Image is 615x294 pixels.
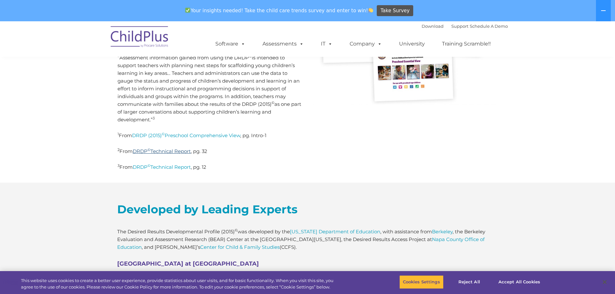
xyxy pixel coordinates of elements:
a: Berkeley [432,228,453,235]
a: Training Scramble!! [436,37,497,50]
p: From , pg. 12 [118,163,303,171]
sup: 1 [118,132,119,136]
button: Reject All [449,275,489,289]
sup: © [235,228,238,232]
button: Close [598,275,612,289]
span: Take Survey [381,5,410,16]
img: ChildPlus by Procare Solutions [108,22,172,54]
a: [US_STATE] Department of Education [290,228,380,235]
strong: [GEOGRAPHIC_DATA] at [GEOGRAPHIC_DATA] [117,260,259,267]
sup: © [249,54,252,58]
div: This website uses cookies to create a better user experience, provide statistics about user visit... [21,278,338,290]
img: ✅ [185,8,190,13]
a: Take Survey [377,5,413,16]
a: Company [343,37,388,50]
p: From , pg. Intro-1 [118,132,303,139]
sup: © [148,147,150,152]
button: Accept All Cookies [495,275,544,289]
a: Software [209,37,252,50]
sup: 3 [153,116,155,120]
a: University [393,37,431,50]
a: [GEOGRAPHIC_DATA] [126,270,180,277]
a: Assessments [256,37,310,50]
sup: © [272,100,274,105]
a: Download [422,24,444,29]
p: “Assessment information gained from using the DRDP is intended to support teachers with planning ... [118,54,303,124]
a: DRDP©Technical Report [133,148,191,154]
a: County Office of Education [117,236,485,250]
sup: © [148,163,150,168]
img: 👏 [368,8,373,13]
a: Support [451,24,468,29]
a: Schedule A Demo [470,24,508,29]
a: Napa [432,236,445,242]
span: Your insights needed! Take the child care trends survey and enter to win! [183,4,376,17]
font: | [422,24,508,29]
sup: 3 [118,163,119,168]
sup: © [162,132,165,136]
p: From , pg. 32 [118,147,303,155]
button: Cookies Settings [399,275,444,289]
a: DRDP (2015)©Preschool Comprehensive View [132,132,240,138]
a: DRDP©Technical Report [133,164,191,170]
p: The Desired Results Developmental Profile (2015) was developed by the , with assistance from , th... [117,228,498,251]
a: IT [314,37,339,50]
a: Center for Child & Family Studies [200,244,280,250]
strong: Developed by Leading Experts [117,202,298,216]
sup: 2 [118,147,119,152]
